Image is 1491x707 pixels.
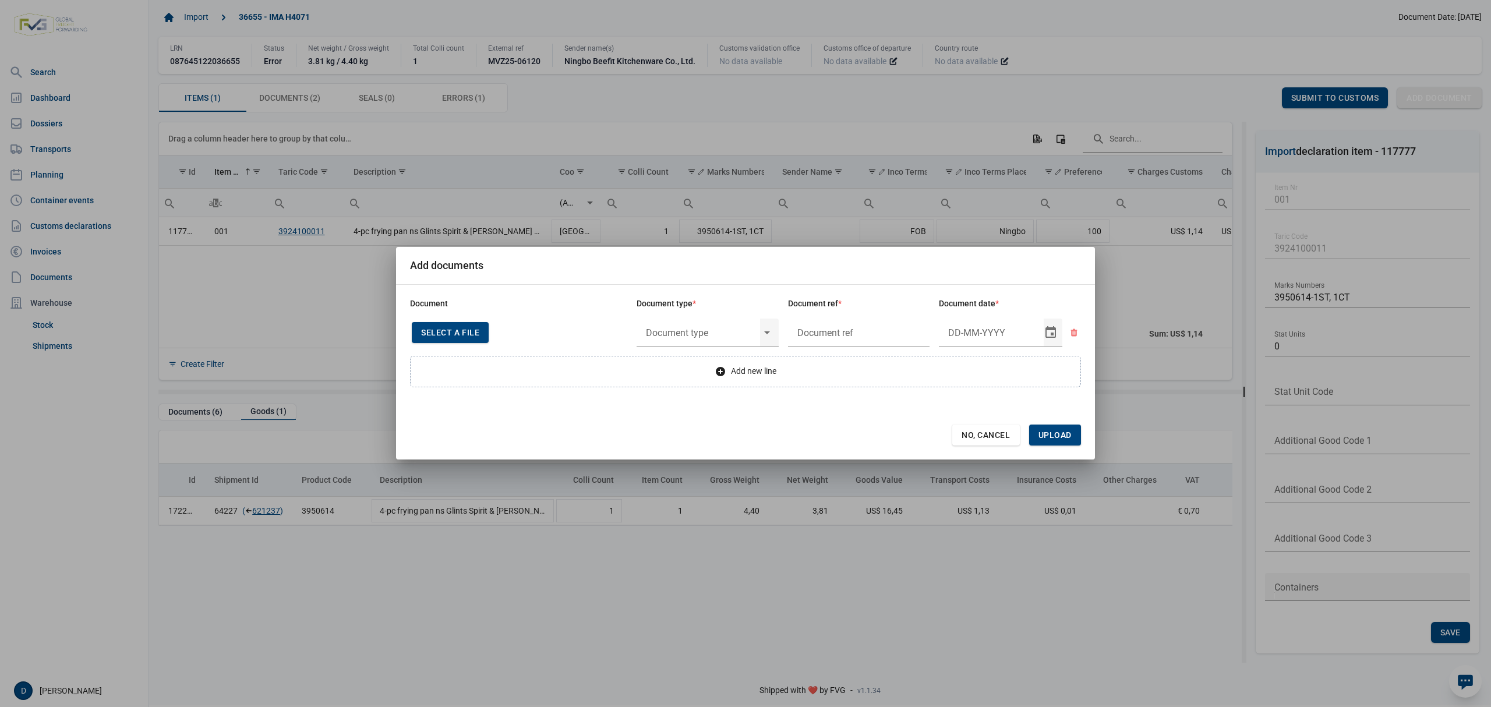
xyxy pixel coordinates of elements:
[952,425,1020,446] div: No, Cancel
[637,299,779,309] div: Document type
[788,319,930,347] input: Document ref
[760,319,774,347] div: Select
[1029,425,1081,446] div: Upload
[1044,319,1058,347] div: Select
[410,299,627,309] div: Document
[939,319,1044,347] input: Document date
[637,319,760,347] input: Document type
[1038,430,1072,440] span: Upload
[410,356,1081,387] div: Add new line
[410,259,483,272] div: Add documents
[962,430,1011,440] span: No, Cancel
[421,328,479,337] span: Select a file
[412,322,489,343] div: Select a file
[788,299,930,309] div: Document ref
[939,299,1081,309] div: Document date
